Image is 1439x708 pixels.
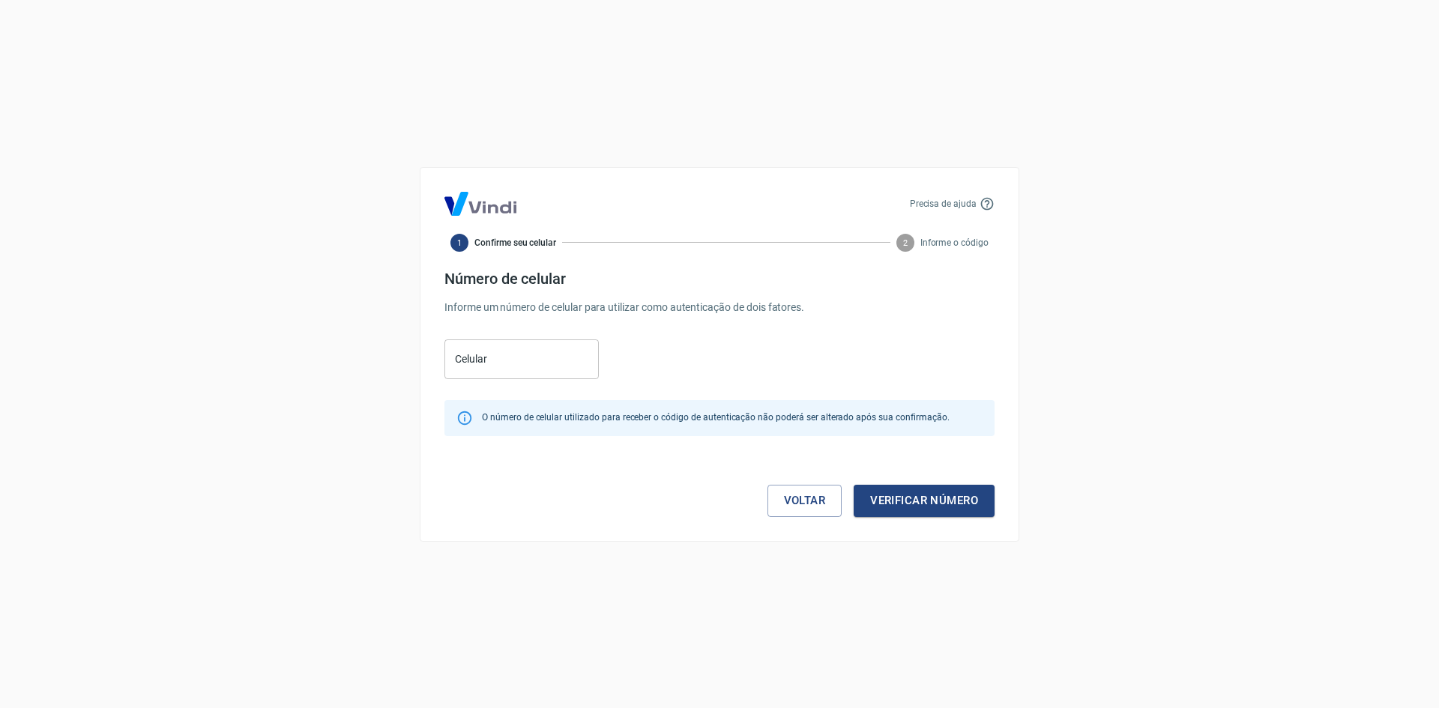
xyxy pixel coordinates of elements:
[444,300,995,315] p: Informe um número de celular para utilizar como autenticação de dois fatores.
[854,485,995,516] button: Verificar número
[444,270,995,288] h4: Número de celular
[767,485,842,516] a: Voltar
[444,192,516,216] img: Logo Vind
[920,236,989,249] span: Informe o código
[910,197,977,211] p: Precisa de ajuda
[482,405,949,432] div: O número de celular utilizado para receber o código de autenticação não poderá ser alterado após ...
[457,237,462,247] text: 1
[903,237,908,247] text: 2
[474,236,556,249] span: Confirme seu celular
